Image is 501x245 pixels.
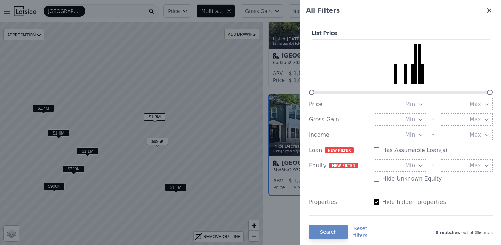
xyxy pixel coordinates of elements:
[309,146,368,154] div: Loan
[405,161,415,170] span: Min
[309,161,368,170] div: Equity
[309,131,368,139] div: Income
[470,131,481,139] span: Max
[374,129,427,141] button: Min
[374,98,427,110] button: Min
[473,230,478,235] span: 8
[432,159,434,172] div: -
[325,147,353,153] span: NEW FILTER
[440,129,493,141] button: Max
[440,98,493,110] button: Max
[405,100,415,108] span: Min
[374,159,427,172] button: Min
[367,229,493,236] div: out of listings
[440,113,493,126] button: Max
[382,175,442,183] label: Hide Unknown Equity
[432,129,434,141] div: -
[470,100,481,108] span: Max
[470,115,481,124] span: Max
[306,6,340,15] span: All Filters
[470,161,481,170] span: Max
[440,159,493,172] button: Max
[382,146,447,154] label: Has Assumable Loan(s)
[309,30,493,37] div: List Price
[309,100,368,108] div: Price
[309,225,348,239] button: Search
[353,225,367,239] button: Resetfilters
[436,230,460,235] span: 8 matches
[329,163,358,168] span: NEW FILTER
[432,113,434,126] div: -
[374,113,427,126] button: Min
[432,98,434,110] div: -
[309,198,368,206] div: Properties
[382,198,446,206] label: Hide hidden properties
[309,115,368,124] div: Gross Gain
[405,115,415,124] span: Min
[405,131,415,139] span: Min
